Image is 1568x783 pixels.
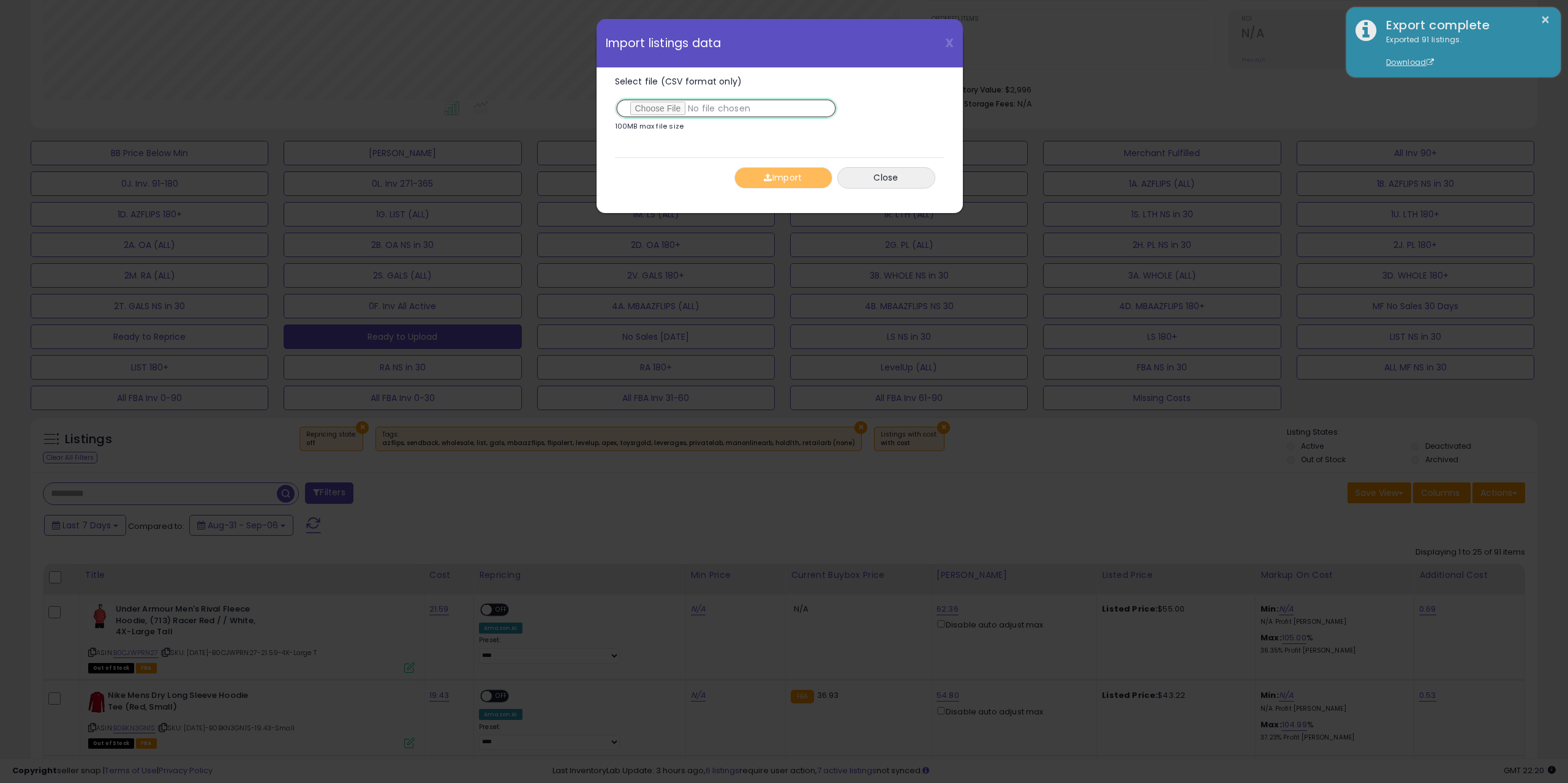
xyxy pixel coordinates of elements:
span: Import listings data [606,37,722,49]
span: Select file (CSV format only) [615,75,742,88]
button: × [1540,12,1550,28]
div: Export complete [1377,17,1551,34]
p: 100MB max file size [615,123,684,130]
button: Import [734,167,832,189]
a: Download [1386,57,1434,67]
div: Exported 91 listings. [1377,34,1551,69]
button: Close [837,167,935,189]
span: X [945,34,954,51]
